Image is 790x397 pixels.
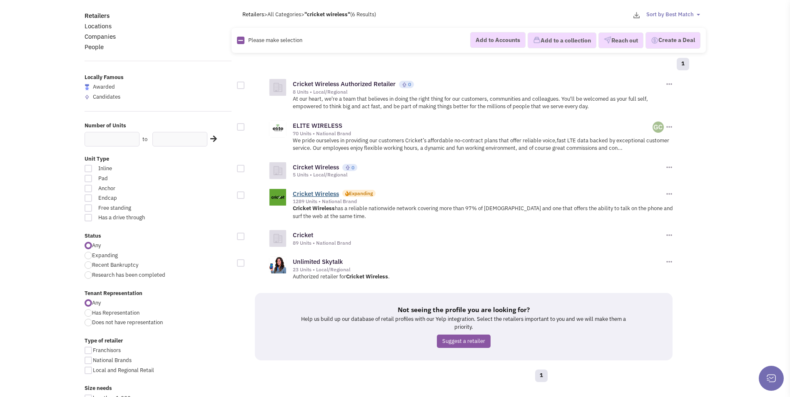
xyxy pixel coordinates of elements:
span: Has Representation [92,309,140,316]
span: Franchisors [93,347,121,354]
label: Locally Famous [85,74,232,82]
label: Size needs [85,385,232,392]
a: Suggest a retailer [437,335,491,348]
label: to [142,136,147,144]
span: > [301,11,304,18]
span: Any [92,299,101,306]
img: icon-collection-lavender.png [533,36,541,44]
div: 89 Units • National Brand [293,240,664,246]
span: Inline [93,165,185,173]
img: locallyfamous-largeicon.png [85,84,90,90]
div: 1289 Units • National Brand [293,198,664,205]
span: Local and Regional Retail [93,367,154,374]
p: Help us build up our database of retail profiles with our Yelp integration. Select the retailers ... [297,315,631,331]
a: People [85,43,104,51]
img: 4gsb4SvoTEGolcWcxLFjKw.png [653,122,664,133]
span: Pad [93,175,185,183]
span: National Brands [93,357,132,364]
a: Companies [85,32,116,40]
img: locallyfamous-upvote.png [402,82,407,87]
label: Number of Units [85,122,232,130]
p: We pride ourselves in providing our customers Cricket’s affordable no-contract plans that offer r... [293,137,674,152]
button: Add to Accounts [470,32,526,48]
span: 0 [408,81,411,87]
a: ELITE WIRELESS [293,122,342,129]
span: Expanding [92,252,118,259]
b: Cricket [293,205,311,212]
span: > [264,11,267,18]
a: Cricket [293,231,313,239]
img: VectorPaper_Plane.png [604,36,611,44]
p: has a reliable nationwide network covering more than 97% of [DEMOGRAPHIC_DATA] and one that offer... [293,205,674,220]
img: locallyfamous-upvote.png [345,165,350,170]
button: Reach out [598,32,643,48]
span: Free standing [93,204,185,212]
img: Deal-Dollar.png [651,36,658,45]
div: 23 Units • Local/Regional [293,266,664,273]
div: 5 Units • Local/Regional [293,171,664,178]
label: Type of retailer [85,337,232,345]
button: Create a Deal [645,32,700,49]
span: All Categories (6 Results) [267,11,376,18]
span: Recent Bankruptcy [92,261,138,268]
label: Status [85,232,232,240]
img: Rectangle.png [237,37,244,44]
div: Expanding [349,190,373,197]
span: Any [92,242,101,249]
span: Has a drive through [93,214,185,222]
label: Unit Type [85,155,232,163]
b: Wireless [312,205,335,212]
b: "cricket wireless" [304,11,350,18]
div: 70 Units • National Brand [293,130,653,137]
button: Add to a collection [528,32,596,48]
img: download-2-24.png [633,12,640,18]
span: Anchor [93,185,185,193]
span: Please make selection [248,37,302,44]
span: Awarded [93,83,115,90]
p: Authorized retailer for . [293,273,674,281]
a: Unlimited Skytalk [293,258,343,265]
a: Retailers [85,12,110,20]
span: Research has been completed [92,271,165,278]
label: Tenant Representation [85,290,232,298]
b: Cricket [346,273,364,280]
h5: Not seeing the profile you are looking for? [297,305,631,314]
a: 1 [535,370,548,382]
span: 0 [351,164,354,171]
div: Search Nearby [205,134,218,144]
a: Cricket Wireless [293,190,339,198]
span: Does not have representation [92,319,163,326]
div: 8 Units • Local/Regional [293,89,664,95]
b: Wireless [366,273,388,280]
a: Retailers [242,11,264,18]
a: Circket Wireless [293,163,339,171]
span: Candidates [93,93,120,100]
a: Locations [85,22,112,30]
p: At our heart, we're a team that believes in doing the right thing for our customers, communities ... [293,95,674,111]
a: 1 [677,58,689,70]
span: Endcap [93,194,185,202]
a: Cricket Wireless Authorized Retailer [293,80,396,88]
img: locallyfamous-upvote.png [85,94,90,99]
